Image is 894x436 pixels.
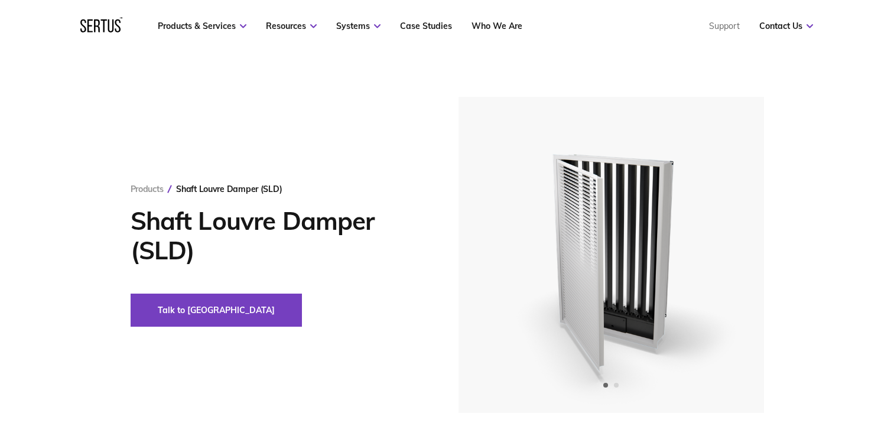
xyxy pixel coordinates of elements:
[158,21,246,31] a: Products & Services
[131,206,423,265] h1: Shaft Louvre Damper (SLD)
[400,21,452,31] a: Case Studies
[336,21,381,31] a: Systems
[614,383,619,388] span: Go to slide 2
[759,21,813,31] a: Contact Us
[131,184,164,194] a: Products
[709,21,740,31] a: Support
[472,21,522,31] a: Who We Are
[131,294,302,327] button: Talk to [GEOGRAPHIC_DATA]
[266,21,317,31] a: Resources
